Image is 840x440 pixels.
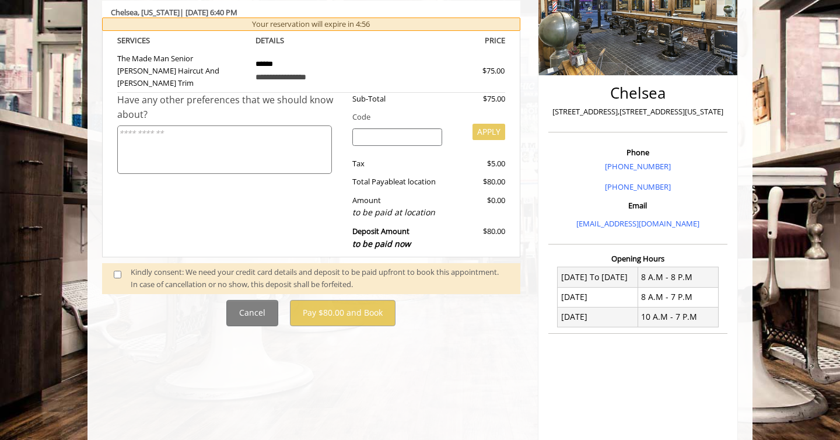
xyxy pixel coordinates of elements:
div: $75.00 [451,93,505,105]
div: $80.00 [451,225,505,250]
span: at location [399,176,436,187]
button: Cancel [226,300,278,326]
a: [PHONE_NUMBER] [605,181,671,192]
span: to be paid now [352,238,411,249]
div: Sub-Total [344,93,452,105]
div: $0.00 [451,194,505,219]
a: [EMAIL_ADDRESS][DOMAIN_NAME] [576,218,699,229]
div: Kindly consent: We need your credit card details and deposit to be paid upfront to book this appo... [131,266,509,291]
h3: Email [551,201,724,209]
div: Tax [344,158,452,170]
button: APPLY [473,124,505,140]
h3: Opening Hours [548,254,727,263]
div: $5.00 [451,158,505,170]
div: $80.00 [451,176,505,188]
td: [DATE] To [DATE] [558,267,638,287]
a: [PHONE_NUMBER] [605,161,671,172]
div: Total Payable [344,176,452,188]
td: 8 A.M - 8 P.M [638,267,718,287]
td: The Made Man Senior [PERSON_NAME] Haircut And [PERSON_NAME] Trim [117,47,247,92]
th: DETAILS [247,34,376,47]
td: [DATE] [558,307,638,327]
th: PRICE [376,34,505,47]
b: Deposit Amount [352,226,411,249]
h3: Phone [551,148,724,156]
span: , [US_STATE] [138,7,180,18]
div: Amount [344,194,452,219]
div: Have any other preferences that we should know about? [117,93,344,123]
div: to be paid at location [352,206,443,219]
b: Chelsea | [DATE] 6:40 PM [111,7,237,18]
p: [STREET_ADDRESS],[STREET_ADDRESS][US_STATE] [551,106,724,118]
div: $75.00 [440,65,505,77]
div: Your reservation will expire in 4:56 [102,18,520,31]
td: 10 A.M - 7 P.M [638,307,718,327]
button: Pay $80.00 and Book [290,300,395,326]
th: SERVICE [117,34,247,47]
td: [DATE] [558,287,638,307]
div: Code [344,111,505,123]
span: S [146,35,150,46]
td: 8 A.M - 7 P.M [638,287,718,307]
h2: Chelsea [551,85,724,102]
